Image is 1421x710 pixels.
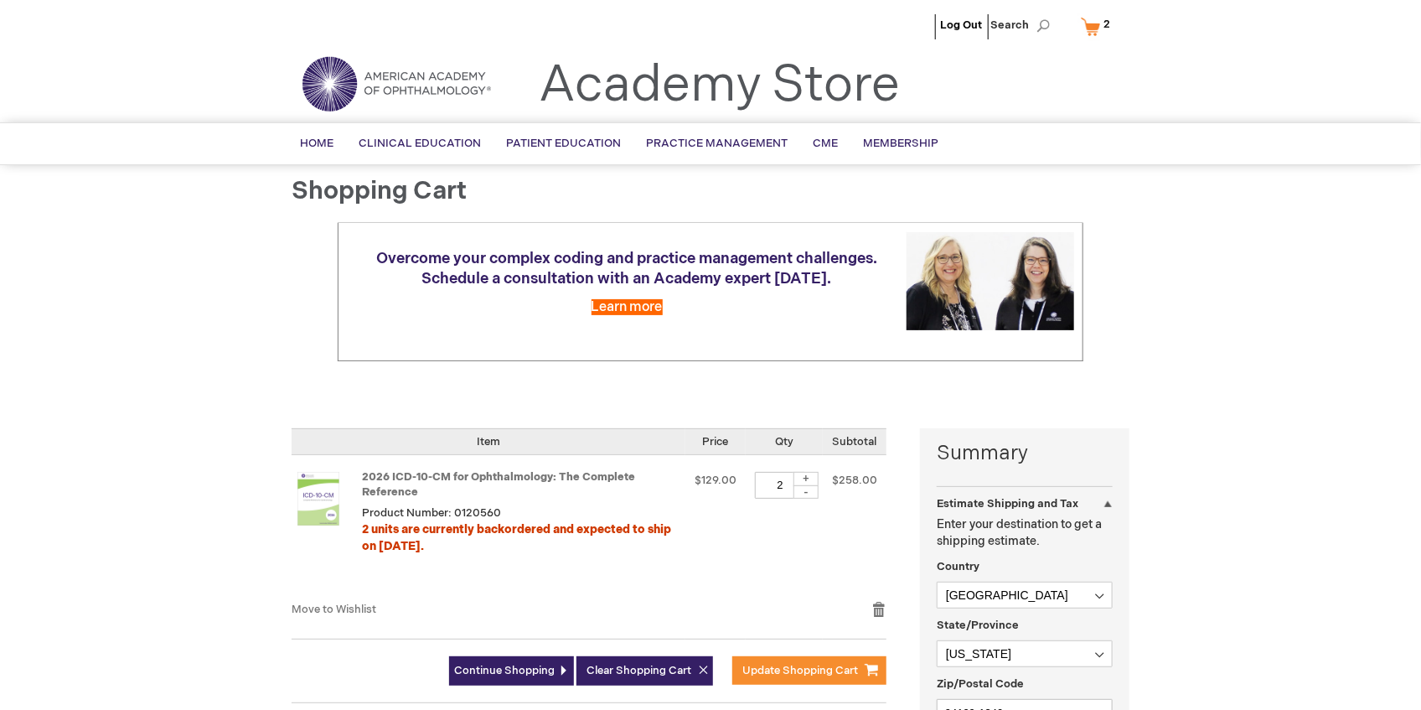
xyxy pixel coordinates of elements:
a: Academy Store [539,55,900,116]
span: $258.00 [832,474,877,487]
span: Continue Shopping [454,664,555,677]
span: Price [703,435,729,448]
p: Enter your destination to get a shipping estimate. [937,516,1113,550]
span: Qty [775,435,793,448]
div: - [793,485,819,499]
span: Country [937,560,979,573]
a: Log Out [940,18,982,32]
span: State/Province [937,619,1019,632]
span: Practice Management [646,137,788,150]
span: CME [813,137,838,150]
span: Membership [863,137,938,150]
a: Learn more [592,299,663,315]
a: Move to Wishlist [292,603,376,616]
input: Qty [755,472,805,499]
div: + [793,472,819,486]
a: 2026 ICD-10-CM for Ophthalmology: The Complete Reference [292,472,362,584]
strong: Summary [937,439,1113,468]
span: Item [477,435,500,448]
span: Update Shopping Cart [742,664,858,677]
a: 2026 ICD-10-CM for Ophthalmology: The Complete Reference [362,470,635,500]
span: 2 [1103,18,1110,31]
span: Clear Shopping Cart [586,664,691,677]
div: 2 units are currently backordered and expected to ship on [DATE]. [362,521,679,555]
span: Patient Education [506,137,621,150]
span: Subtotal [833,435,877,448]
button: Clear Shopping Cart [576,656,713,686]
img: Schedule a consultation with an Academy expert today [907,232,1074,330]
a: Continue Shopping [449,656,574,686]
span: $129.00 [695,474,736,487]
span: Search [990,8,1054,42]
span: Product Number: 0120560 [362,506,501,520]
strong: Estimate Shipping and Tax [937,497,1078,510]
span: Zip/Postal Code [937,677,1024,691]
img: 2026 ICD-10-CM for Ophthalmology: The Complete Reference [292,472,345,526]
button: Update Shopping Cart [732,656,886,685]
span: Overcome your complex coding and practice management challenges. Schedule a consultation with an ... [376,250,877,288]
a: 2 [1077,12,1121,41]
span: Clinical Education [359,137,481,150]
span: Shopping Cart [292,176,467,206]
span: Home [300,137,333,150]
